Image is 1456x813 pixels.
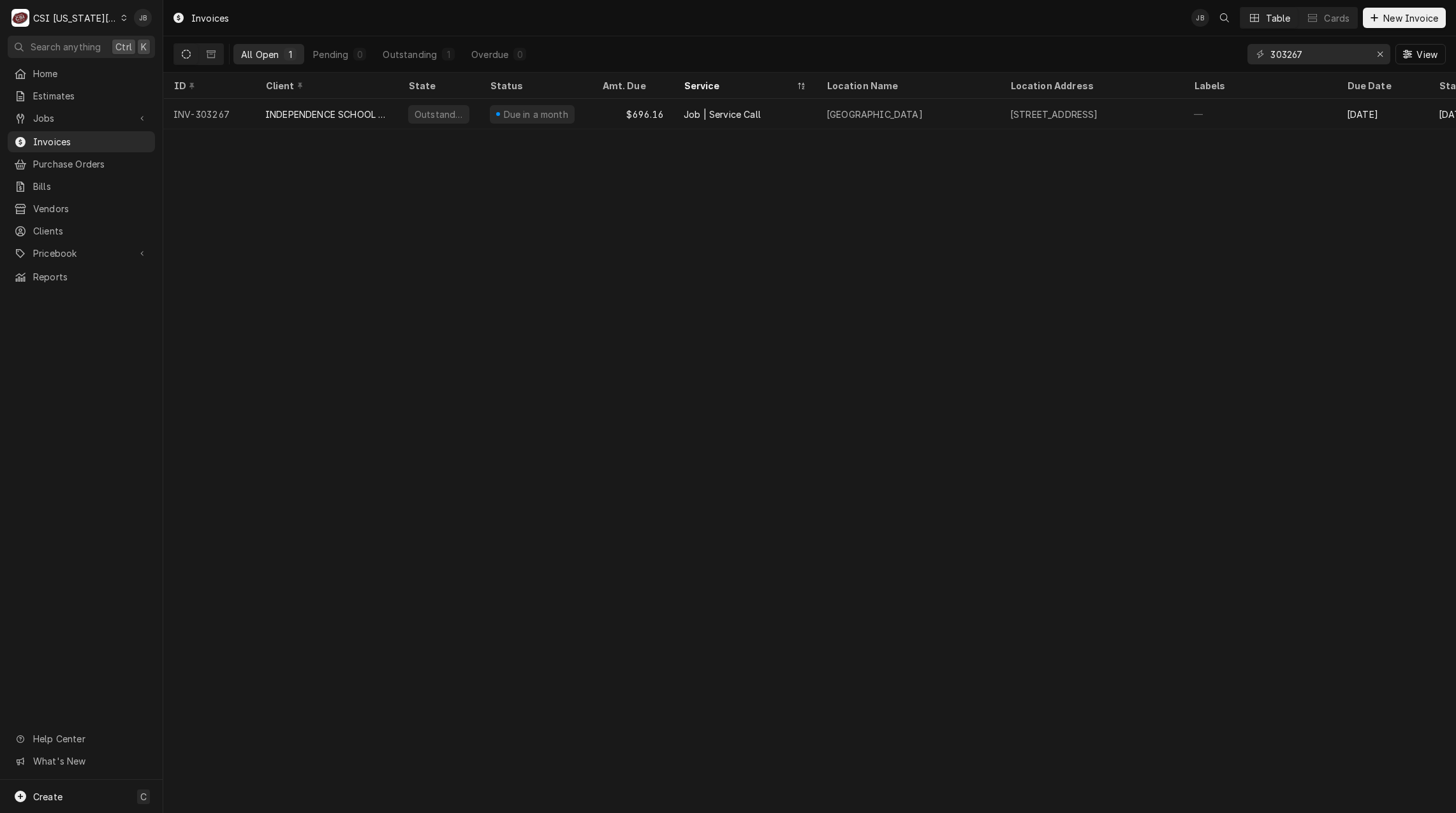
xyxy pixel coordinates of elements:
[33,732,147,745] span: Help Center
[31,40,101,54] span: Search anything
[33,135,149,148] span: Invoices
[827,108,923,121] div: [GEOGRAPHIC_DATA]
[8,176,155,197] a: Bills
[471,48,508,61] div: Overdue
[1414,48,1440,61] span: View
[490,79,579,92] div: Status
[8,85,155,106] a: Estimates
[11,9,29,27] div: C
[134,9,152,27] div: Joshua Bennett's Avatar
[356,48,364,61] div: 0
[265,79,385,92] div: Client
[11,9,29,27] div: CSI Kansas City's Avatar
[8,108,155,129] a: Go to Jobs
[516,48,524,61] div: 0
[173,79,242,92] div: ID
[1370,44,1390,64] button: Erase input
[33,270,149,284] span: Reports
[1347,79,1416,92] div: Due Date
[413,108,464,121] div: Outstanding
[1337,99,1429,129] div: [DATE]
[1324,11,1349,25] div: Cards
[1010,79,1171,92] div: Location Address
[33,11,117,25] div: CSI [US_STATE][GEOGRAPHIC_DATA]
[502,108,570,121] div: Due in a month
[8,728,155,749] a: Go to Help Center
[408,79,469,92] div: State
[8,220,155,241] a: Clients
[241,48,279,61] div: All Open
[684,108,761,121] div: Job | Service Call
[115,40,132,54] span: Ctrl
[33,247,129,260] span: Pricebook
[33,202,149,215] span: Vendors
[592,99,673,129] div: $696.16
[286,48,294,61] div: 1
[684,79,793,92] div: Service
[265,108,388,121] div: INDEPENDENCE SCHOOL DIST/NUTRITION
[33,180,149,193] span: Bills
[33,112,129,125] span: Jobs
[1191,9,1209,27] div: JB
[8,751,155,772] a: Go to What's New
[33,791,63,802] span: Create
[33,67,149,80] span: Home
[1194,79,1327,92] div: Labels
[1381,11,1441,25] span: New Invoice
[1184,99,1337,129] div: —
[33,224,149,238] span: Clients
[134,9,152,27] div: JB
[8,131,155,152] a: Invoices
[141,40,147,54] span: K
[1270,44,1366,64] input: Keyword search
[1395,44,1446,64] button: View
[140,790,147,803] span: C
[313,48,348,61] div: Pending
[1363,8,1446,28] button: New Invoice
[33,754,147,768] span: What's New
[602,79,661,92] div: Amt. Due
[383,48,437,61] div: Outstanding
[33,89,149,103] span: Estimates
[8,198,155,219] a: Vendors
[445,48,452,61] div: 1
[163,99,255,129] div: INV-303267
[8,36,155,58] button: Search anythingCtrlK
[1266,11,1291,25] div: Table
[8,243,155,264] a: Go to Pricebook
[8,154,155,175] a: Purchase Orders
[8,63,155,84] a: Home
[1191,9,1209,27] div: Joshua Bennett's Avatar
[1010,108,1098,121] div: [STREET_ADDRESS]
[8,266,155,287] a: Reports
[1214,8,1235,28] button: Open search
[827,79,987,92] div: Location Name
[33,157,149,171] span: Purchase Orders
